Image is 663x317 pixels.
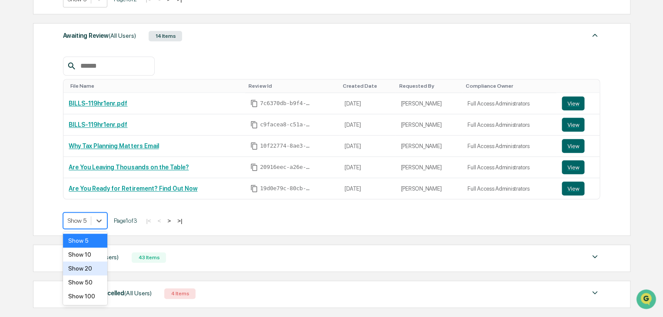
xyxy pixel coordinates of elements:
[250,163,258,171] span: Copy Id
[395,135,462,157] td: [PERSON_NAME]
[148,69,158,79] button: Start new chat
[260,164,312,171] span: 20916eec-a26e-44ae-9307-f55fee6feaad
[30,75,110,82] div: We're available if you need us!
[339,93,395,114] td: [DATE]
[69,185,197,192] a: Are You Ready for Retirement? Find Out Now
[339,178,395,199] td: [DATE]
[395,178,462,199] td: [PERSON_NAME]
[462,135,557,157] td: Full Access Administrators
[395,93,462,114] td: [PERSON_NAME]
[462,157,557,178] td: Full Access Administrators
[249,83,336,89] div: Toggle SortBy
[86,147,105,154] span: Pylon
[17,109,56,118] span: Preclearance
[69,142,159,149] a: Why Tax Planning Matters Email
[63,261,107,275] div: Show 20
[60,106,111,122] a: 🗄️Attestations
[109,32,136,39] span: (All Users)
[562,139,594,153] a: View
[590,287,600,298] img: caret
[114,217,137,224] span: Page 1 of 3
[23,40,143,49] input: Clear
[343,83,392,89] div: Toggle SortBy
[132,252,166,263] div: 43 Items
[164,288,196,299] div: 4 Items
[149,31,182,41] div: 14 Items
[250,121,258,129] span: Copy Id
[9,18,158,32] p: How can we help?
[462,178,557,199] td: Full Access Administrators
[5,106,60,122] a: 🖐️Preclearance
[339,114,395,135] td: [DATE]
[61,147,105,154] a: Powered byPylon
[69,121,127,128] a: BILLS-119hr1enr.pdf
[339,135,395,157] td: [DATE]
[590,30,600,40] img: caret
[63,248,107,261] div: Show 10
[562,96,594,110] a: View
[562,160,594,174] a: View
[339,157,395,178] td: [DATE]
[165,217,173,225] button: >
[143,217,153,225] button: |<
[260,100,312,107] span: 7c6370db-b9f4-4432-b0f9-1f75a39d0cf7
[63,30,136,41] div: Awaiting Review
[562,118,584,132] button: View
[395,114,462,135] td: [PERSON_NAME]
[562,96,584,110] button: View
[9,66,24,82] img: 1746055101610-c473b297-6a78-478c-a979-82029cc54cd1
[175,217,185,225] button: >|
[124,290,151,297] span: (All Users)
[63,289,107,303] div: Show 100
[564,83,596,89] div: Toggle SortBy
[9,127,16,134] div: 🔎
[155,217,164,225] button: <
[250,99,258,107] span: Copy Id
[466,83,553,89] div: Toggle SortBy
[635,288,659,312] iframe: Open customer support
[69,100,127,107] a: BILLS-119hr1enr.pdf
[69,164,189,171] a: Are You Leaving Thousands on the Table?
[9,110,16,117] div: 🖐️
[590,251,600,262] img: caret
[562,118,594,132] a: View
[70,83,242,89] div: Toggle SortBy
[72,109,108,118] span: Attestations
[63,110,70,117] div: 🗄️
[30,66,143,75] div: Start new chat
[250,142,258,150] span: Copy Id
[63,234,107,248] div: Show 5
[260,142,312,149] span: 10f22774-8ae3-4d6e-875a-b540b6ad848e
[250,185,258,192] span: Copy Id
[562,139,584,153] button: View
[63,275,107,289] div: Show 50
[562,182,594,195] a: View
[17,126,55,135] span: Data Lookup
[562,182,584,195] button: View
[260,121,312,128] span: c9facea8-c51a-4cff-af79-94e12df35940
[462,93,557,114] td: Full Access Administrators
[462,114,557,135] td: Full Access Administrators
[399,83,459,89] div: Toggle SortBy
[260,185,312,192] span: 19d0e79c-80cb-4e6e-b4b7-4a6d7cc9a275
[5,122,58,138] a: 🔎Data Lookup
[562,160,584,174] button: View
[395,157,462,178] td: [PERSON_NAME]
